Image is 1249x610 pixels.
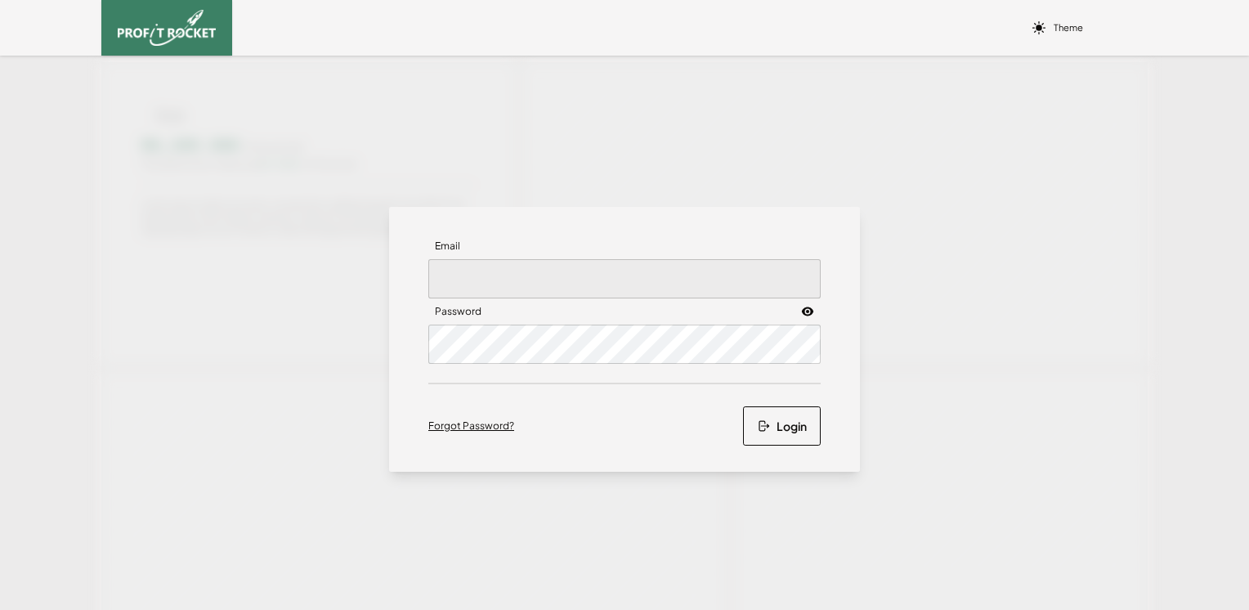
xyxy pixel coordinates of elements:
label: Password [428,298,488,325]
img: image [118,10,216,46]
label: Email [428,233,467,259]
a: Forgot Password? [428,419,514,433]
button: Login [743,406,821,446]
p: Theme [1054,21,1083,34]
